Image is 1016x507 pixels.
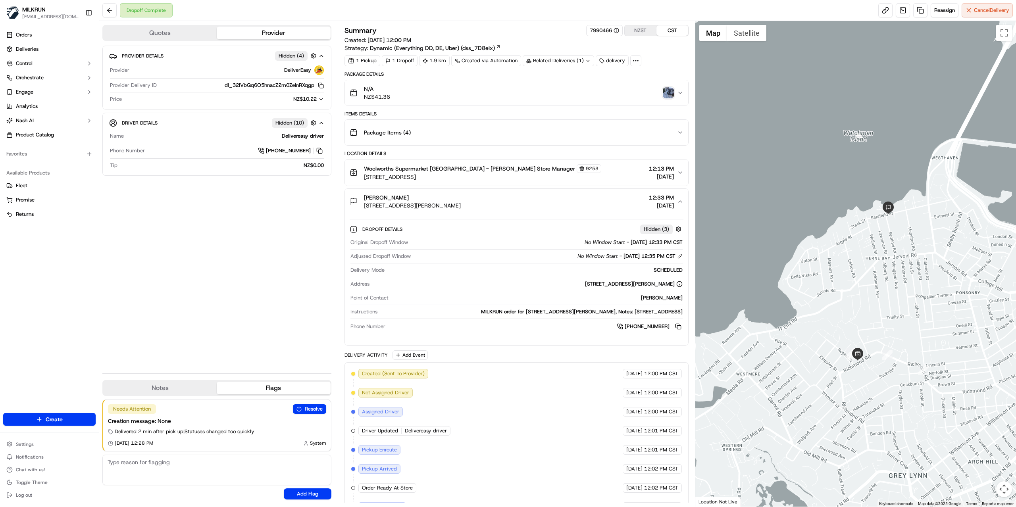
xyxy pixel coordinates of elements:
[727,25,766,41] button: Show satellite imagery
[103,27,217,39] button: Quotes
[217,382,330,394] button: Flags
[585,280,683,288] div: [STREET_ADDRESS][PERSON_NAME]
[22,6,46,13] button: MILKRUN
[6,211,92,218] a: Returns
[586,165,598,172] span: 9253
[16,492,32,498] span: Log out
[345,80,688,106] button: N/ANZ$41.36photo_proof_of_delivery image
[345,159,688,186] button: Woolworths Supermarket [GEOGRAPHIC_DATA] - [PERSON_NAME] Store Manager9253[STREET_ADDRESS]12:13 P...
[590,27,619,34] button: 7990466
[364,173,601,181] span: [STREET_ADDRESS]
[310,440,326,446] span: System
[350,267,385,274] span: Delivery Mode
[16,454,44,460] span: Notifications
[16,103,38,110] span: Analytics
[620,253,622,260] span: -
[918,365,928,375] div: 1
[3,167,96,179] div: Available Products
[626,408,643,415] span: [DATE]
[110,96,122,103] span: Price
[16,74,44,81] span: Orchestrate
[626,484,643,492] span: [DATE]
[649,202,674,209] span: [DATE]
[217,27,330,39] button: Provider
[3,29,96,41] a: Orders
[3,3,82,22] button: MILKRUNMILKRUN[EMAIL_ADDRESS][DOMAIN_NAME]
[115,428,254,435] span: Delivered 2 min after pick up | Statuses changed too quickly
[623,253,675,260] span: [DATE] 12:35 PM CST
[370,44,501,52] a: Dynamic (Everything DD, DE, Uber) (dss_7D8eix)
[362,427,398,434] span: Driver Updated
[344,27,377,34] h3: Summary
[649,194,674,202] span: 12:33 PM
[656,25,688,36] button: CST
[122,53,164,59] span: Provider Details
[16,46,38,53] span: Deliveries
[388,267,683,274] div: SCHEDULED
[879,501,913,507] button: Keyboard shortcuts
[345,214,688,345] div: [PERSON_NAME][STREET_ADDRESS][PERSON_NAME]12:33 PM[DATE]
[974,7,1009,14] span: Cancel Delivery
[3,114,96,127] button: Nash AI
[344,71,689,77] div: Package Details
[931,3,958,17] button: Reassign
[279,52,304,60] span: Hidden ( 4 )
[644,427,678,434] span: 12:01 PM CST
[649,173,674,181] span: [DATE]
[626,370,643,377] span: [DATE]
[626,389,643,396] span: [DATE]
[108,417,326,425] div: Creation message: None
[626,427,643,434] span: [DATE]
[644,465,678,472] span: 12:02 PM CST
[3,194,96,206] button: Promise
[284,67,311,74] span: DeliverEasy
[644,446,678,453] span: 12:01 PM CST
[344,36,411,44] span: Created:
[934,7,955,14] span: Reassign
[3,100,96,113] a: Analytics
[16,441,34,447] span: Settings
[419,55,450,66] div: 1.9 km
[663,87,674,98] img: photo_proof_of_delivery image
[16,182,27,189] span: Fleet
[962,3,1013,17] button: CancelDelivery
[6,196,92,204] a: Promise
[362,370,425,377] span: Created (Sent To Provider)
[350,280,369,288] span: Address
[110,147,145,154] span: Phone Number
[350,323,385,330] span: Phone Number
[626,465,643,472] span: [DATE]
[3,179,96,192] button: Fleet
[882,350,893,360] div: 4
[3,413,96,426] button: Create
[362,408,399,415] span: Assigned Driver
[697,496,724,507] img: Google
[16,31,32,38] span: Orders
[644,484,678,492] span: 12:02 PM CST
[16,196,35,204] span: Promise
[393,350,428,360] button: Add Event
[996,25,1012,41] button: Toggle fullscreen view
[625,323,670,330] span: [PHONE_NUMBER]
[345,189,688,214] button: [PERSON_NAME][STREET_ADDRESS][PERSON_NAME]12:33 PM[DATE]
[918,501,961,506] span: Map data ©2025 Google
[272,118,318,128] button: Hidden (10)
[275,119,304,127] span: Hidden ( 10 )
[626,446,643,453] span: [DATE]
[22,13,79,20] button: [EMAIL_ADDRESS][DOMAIN_NAME]
[121,162,324,169] div: NZ$0.00
[3,129,96,141] a: Product Catalog
[127,133,324,140] div: Delivereasy driver
[370,44,495,52] span: Dynamic (Everything DD, DE, Uber) (dss_7D8eix)
[644,370,678,377] span: 12:00 PM CST
[364,85,390,93] span: N/A
[350,308,377,315] span: Instructions
[16,479,48,486] span: Toggle Theme
[16,211,34,218] span: Returns
[344,352,388,358] div: Delivery Activity
[405,427,447,434] span: Delivereasy driver
[451,55,521,66] a: Created via Automation
[46,415,63,423] span: Create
